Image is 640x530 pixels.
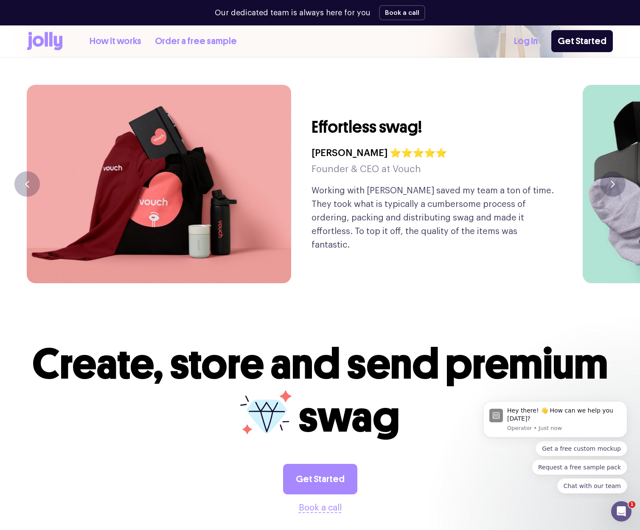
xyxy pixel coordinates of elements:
[470,393,640,499] iframe: Intercom notifications message
[312,145,447,161] h4: [PERSON_NAME] ⭐⭐⭐⭐⭐
[298,391,400,443] span: swag
[32,338,608,390] span: Create, store and send premium
[514,34,538,48] a: Log In
[611,501,632,522] iframe: Intercom live chat
[299,501,342,515] button: Book a call
[283,464,357,494] a: Get Started
[312,161,447,177] h5: Founder & CEO at Vouch
[629,501,635,508] span: 1
[551,30,613,52] a: Get Started
[312,116,422,138] h3: Effortless swag!
[155,34,237,48] a: Order a free sample
[379,5,425,20] button: Book a call
[90,34,141,48] a: How it works
[312,184,556,252] p: Working with [PERSON_NAME] saved my team a ton of time. They took what is typically a cumbersome ...
[215,7,371,19] p: Our dedicated team is always here for you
